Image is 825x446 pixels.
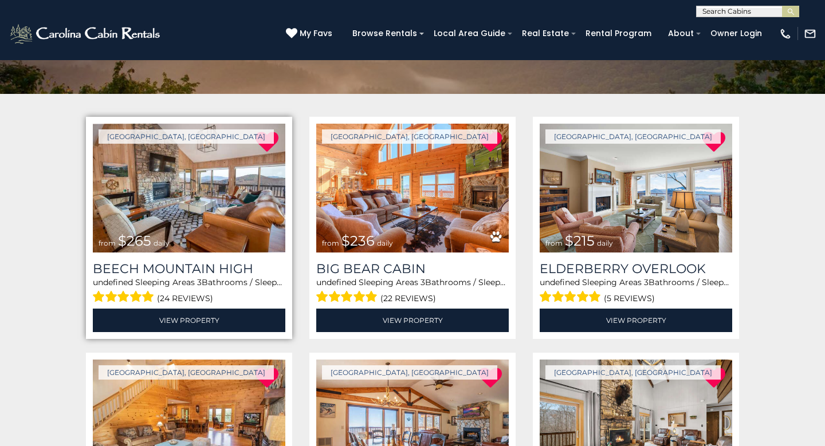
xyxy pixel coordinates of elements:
span: daily [377,239,393,247]
a: Big Bear Cabin from $236 daily [316,124,509,252]
a: View Property [540,309,732,332]
a: Big Bear Cabin [316,261,509,277]
img: Big Bear Cabin [316,124,509,252]
span: $265 [118,232,151,249]
a: Beech Mountain High [93,261,285,277]
span: 11 [282,277,288,287]
div: Bathrooms / Sleeps: [93,277,285,306]
span: $236 [341,232,375,249]
a: My Favs [286,27,335,40]
a: Real Estate [516,25,575,42]
a: Browse Rentals [347,25,423,42]
span: $215 [565,232,595,249]
a: About [662,25,700,42]
img: Elderberry Overlook [540,124,732,252]
span: (24 reviews) [157,291,213,306]
span: daily [597,239,613,247]
span: 3 [421,277,425,287]
a: [GEOGRAPHIC_DATA], [GEOGRAPHIC_DATA] [322,365,497,380]
div: Bathrooms / Sleeps: [540,277,732,306]
a: [GEOGRAPHIC_DATA], [GEOGRAPHIC_DATA] [99,365,274,380]
img: phone-regular-white.png [779,27,792,40]
img: mail-regular-white.png [804,27,816,40]
a: Rental Program [580,25,657,42]
a: [GEOGRAPHIC_DATA], [GEOGRAPHIC_DATA] [322,129,497,144]
a: [GEOGRAPHIC_DATA], [GEOGRAPHIC_DATA] [99,129,274,144]
a: Local Area Guide [428,25,511,42]
span: 3 [644,277,649,287]
a: Elderberry Overlook [540,261,732,277]
span: from [545,239,563,247]
span: (5 reviews) [604,291,655,306]
span: My Favs [300,27,332,40]
a: View Property [316,309,509,332]
span: (22 reviews) [380,291,436,306]
div: Bathrooms / Sleeps: [316,277,509,306]
a: View Property [93,309,285,332]
span: daily [154,239,170,247]
span: undefined Sleeping Areas [93,277,195,287]
span: 10 [729,277,737,287]
a: Beech Mountain High from $265 daily [93,124,285,252]
img: White-1-2.png [9,22,163,45]
a: Owner Login [705,25,768,42]
a: [GEOGRAPHIC_DATA], [GEOGRAPHIC_DATA] [545,129,721,144]
img: Beech Mountain High [93,124,285,252]
span: undefined Sleeping Areas [316,277,418,287]
span: 3 [197,277,202,287]
span: 10 [506,277,514,287]
a: [GEOGRAPHIC_DATA], [GEOGRAPHIC_DATA] [545,365,721,380]
span: from [99,239,116,247]
span: from [322,239,339,247]
span: undefined Sleeping Areas [540,277,642,287]
a: Elderberry Overlook from $215 daily [540,124,732,252]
